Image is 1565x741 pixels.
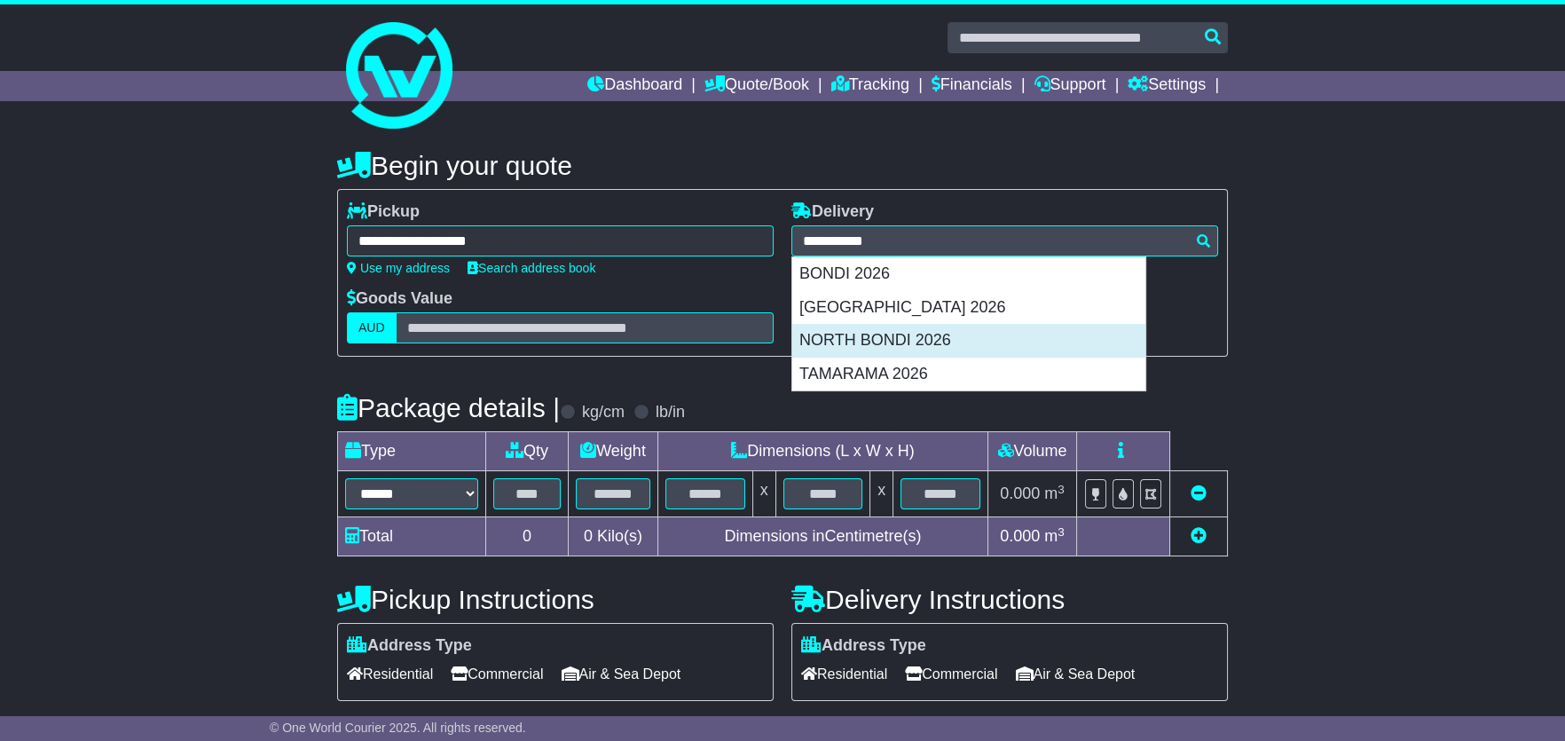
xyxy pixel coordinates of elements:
[801,636,926,656] label: Address Type
[1044,527,1065,545] span: m
[1191,527,1207,545] a: Add new item
[584,527,593,545] span: 0
[569,432,658,471] td: Weight
[792,291,1145,325] div: [GEOGRAPHIC_DATA] 2026
[347,289,452,309] label: Goods Value
[468,261,595,275] a: Search address book
[562,660,681,688] span: Air & Sea Depot
[1128,71,1206,101] a: Settings
[657,517,987,556] td: Dimensions in Centimetre(s)
[347,660,433,688] span: Residential
[987,432,1076,471] td: Volume
[1000,527,1040,545] span: 0.000
[1000,485,1040,502] span: 0.000
[587,71,682,101] a: Dashboard
[752,471,775,517] td: x
[451,660,543,688] span: Commercial
[791,225,1218,256] typeahead: Please provide city
[932,71,1012,101] a: Financials
[347,636,472,656] label: Address Type
[338,432,486,471] td: Type
[338,517,486,556] td: Total
[337,585,774,614] h4: Pickup Instructions
[347,261,450,275] a: Use my address
[347,312,397,343] label: AUD
[657,432,987,471] td: Dimensions (L x W x H)
[569,517,658,556] td: Kilo(s)
[791,202,874,222] label: Delivery
[656,403,685,422] label: lb/in
[801,660,887,688] span: Residential
[870,471,893,517] td: x
[831,71,909,101] a: Tracking
[905,660,997,688] span: Commercial
[791,585,1228,614] h4: Delivery Instructions
[792,324,1145,358] div: NORTH BONDI 2026
[486,432,569,471] td: Qty
[337,393,560,422] h4: Package details |
[347,202,420,222] label: Pickup
[1034,71,1106,101] a: Support
[1044,485,1065,502] span: m
[792,358,1145,391] div: TAMARAMA 2026
[1191,485,1207,502] a: Remove this item
[792,257,1145,291] div: BONDI 2026
[704,71,809,101] a: Quote/Book
[1058,525,1065,539] sup: 3
[270,721,526,735] span: © One World Courier 2025. All rights reserved.
[1016,660,1136,688] span: Air & Sea Depot
[1058,483,1065,496] sup: 3
[337,151,1228,180] h4: Begin your quote
[486,517,569,556] td: 0
[582,403,625,422] label: kg/cm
